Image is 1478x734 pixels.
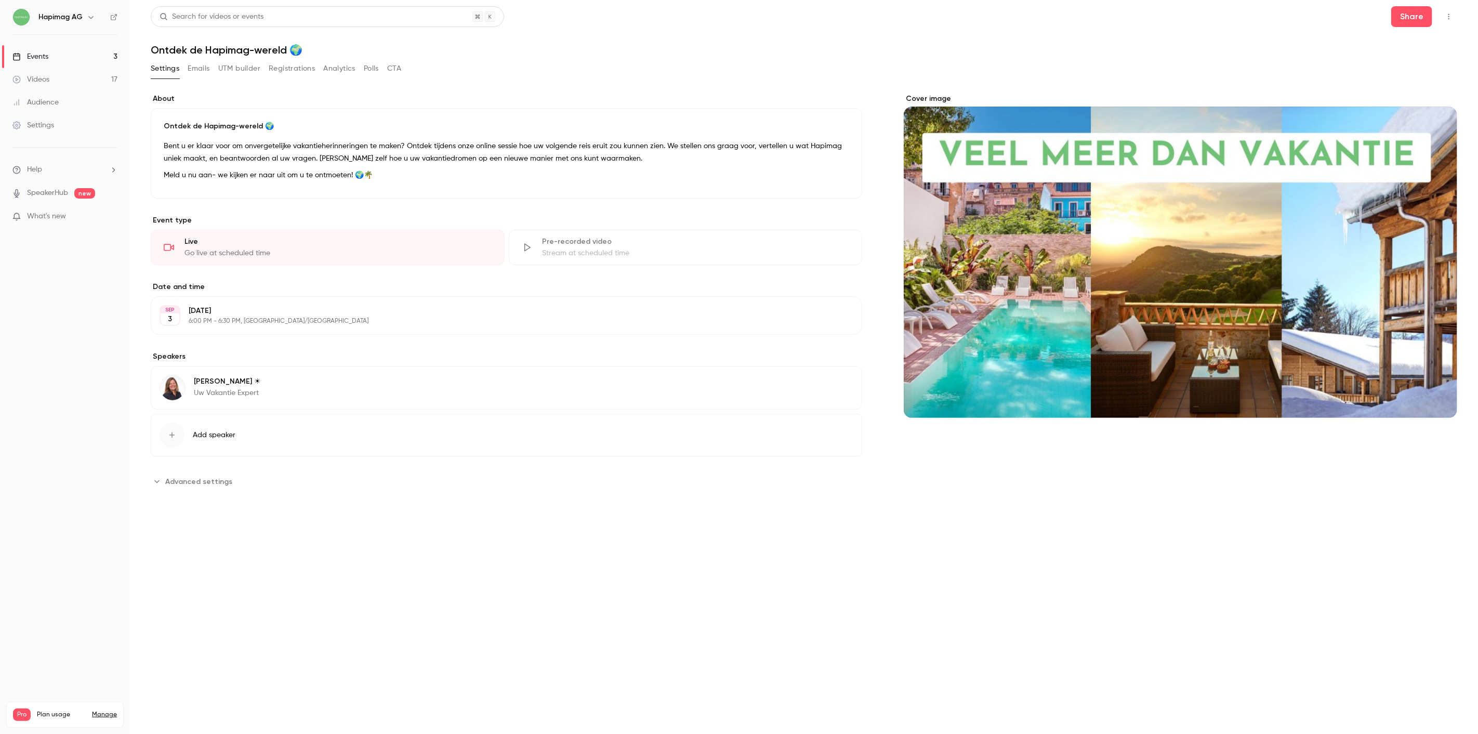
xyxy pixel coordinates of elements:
label: Date and time [151,282,862,292]
p: 3 [168,314,172,324]
span: Help [27,164,42,175]
p: Event type [151,215,862,226]
p: Ontdek de Hapimag-wereld 🌍 [164,121,849,132]
div: SEP [161,306,179,313]
div: Go live at scheduled time [184,248,492,258]
button: Advanced settings [151,473,239,490]
button: Analytics [323,60,355,77]
p: [PERSON_NAME] ☀ [194,376,261,387]
span: Advanced settings [165,476,232,487]
button: Polls [364,60,379,77]
button: Registrations [269,60,315,77]
div: Search for videos or events [160,11,263,22]
section: Cover image [904,94,1457,418]
div: Events [12,51,48,62]
div: Live [184,237,492,247]
span: Pro [13,709,31,721]
div: LiveGo live at scheduled time [151,230,505,265]
span: Add speaker [193,430,235,440]
label: About [151,94,862,104]
div: Pre-recorded video [543,237,850,247]
p: Uw Vakantie Expert [194,388,261,398]
button: Settings [151,60,179,77]
button: Share [1391,6,1432,27]
img: Hapimag AG [13,9,30,25]
img: Karen ☀ [160,375,185,400]
div: Audience [12,97,59,108]
button: CTA [387,60,401,77]
label: Speakers [151,351,862,362]
div: Karen ☀[PERSON_NAME] ☀Uw Vakantie Expert [151,366,862,410]
p: Meld u nu aan- we kijken er naar uit om u te ontmoeten! 🌍🌴 [164,169,849,181]
a: Manage [92,711,117,719]
button: Emails [188,60,209,77]
a: SpeakerHub [27,188,68,199]
div: Settings [12,120,54,130]
span: What's new [27,211,66,222]
p: Bent u er klaar voor om onvergetelijke vakantieherinneringen te maken? Ontdek tijdens onze online... [164,140,849,165]
div: Stream at scheduled time [543,248,850,258]
h6: Hapimag AG [38,12,83,22]
button: UTM builder [218,60,260,77]
p: 6:00 PM - 6:30 PM, [GEOGRAPHIC_DATA]/[GEOGRAPHIC_DATA] [189,317,807,325]
li: help-dropdown-opener [12,164,117,175]
span: new [74,188,95,199]
label: Cover image [904,94,1457,104]
h1: Ontdek de Hapimag-wereld 🌍 [151,44,1457,56]
div: Pre-recorded videoStream at scheduled time [509,230,863,265]
span: Plan usage [37,711,86,719]
button: Add speaker [151,414,862,456]
section: Advanced settings [151,473,862,490]
p: [DATE] [189,306,807,316]
div: Videos [12,74,49,85]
